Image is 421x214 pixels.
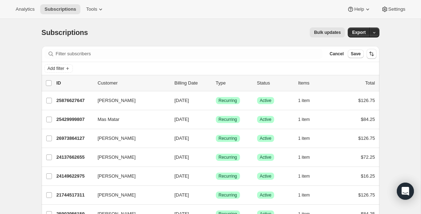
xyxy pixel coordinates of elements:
[327,50,346,58] button: Cancel
[57,116,92,123] p: 25429999807
[94,95,165,106] button: [PERSON_NAME]
[354,6,364,12] span: Help
[175,98,189,103] span: [DATE]
[365,80,375,87] p: Total
[175,136,189,141] span: [DATE]
[42,29,88,36] span: Subscriptions
[361,154,375,160] span: $72.25
[388,6,405,12] span: Settings
[298,80,334,87] div: Items
[98,135,136,142] span: [PERSON_NAME]
[94,189,165,201] button: [PERSON_NAME]
[310,27,345,37] button: Bulk updates
[377,4,410,14] button: Settings
[57,190,375,200] div: 21744517311[PERSON_NAME][DATE]SuccessRecurringSuccessActive1 item$126.75
[11,4,39,14] button: Analytics
[260,136,272,141] span: Active
[57,96,375,106] div: 25876627647[PERSON_NAME][DATE]SuccessRecurringSuccessActive1 item$126.75
[94,133,165,144] button: [PERSON_NAME]
[56,49,323,59] input: Filter subscribers
[397,183,414,200] div: Open Intercom Messenger
[348,50,363,58] button: Save
[298,154,310,160] span: 1 item
[57,97,92,104] p: 25876627647
[298,98,310,103] span: 1 item
[219,192,237,198] span: Recurring
[358,98,375,103] span: $126.75
[216,80,251,87] div: Type
[94,114,165,125] button: Mas Matar
[343,4,375,14] button: Help
[44,64,73,73] button: Add filter
[348,27,370,37] button: Export
[219,136,237,141] span: Recurring
[57,133,375,143] div: 26973864127[PERSON_NAME][DATE]SuccessRecurringSuccessActive1 item$126.75
[44,6,76,12] span: Subscriptions
[298,117,310,122] span: 1 item
[57,154,92,161] p: 24137662655
[175,117,189,122] span: [DATE]
[257,80,293,87] p: Status
[219,154,237,160] span: Recurring
[361,173,375,179] span: $16.25
[94,152,165,163] button: [PERSON_NAME]
[57,114,375,124] div: 25429999807Mas Matar[DATE]SuccessRecurringSuccessActive1 item$84.25
[57,173,92,180] p: 24149622975
[298,114,318,124] button: 1 item
[314,30,341,35] span: Bulk updates
[298,171,318,181] button: 1 item
[57,80,92,87] p: ID
[298,190,318,200] button: 1 item
[57,135,92,142] p: 26973864127
[48,66,64,71] span: Add filter
[86,6,97,12] span: Tools
[330,51,343,57] span: Cancel
[298,152,318,162] button: 1 item
[175,173,189,179] span: [DATE]
[260,117,272,122] span: Active
[98,116,119,123] span: Mas Matar
[361,117,375,122] span: $84.25
[175,80,210,87] p: Billing Date
[57,80,375,87] div: IDCustomerBilling DateTypeStatusItemsTotal
[98,80,169,87] p: Customer
[298,133,318,143] button: 1 item
[219,98,237,103] span: Recurring
[298,136,310,141] span: 1 item
[175,192,189,198] span: [DATE]
[94,170,165,182] button: [PERSON_NAME]
[98,173,136,180] span: [PERSON_NAME]
[57,171,375,181] div: 24149622975[PERSON_NAME][DATE]SuccessRecurringSuccessActive1 item$16.25
[175,154,189,160] span: [DATE]
[351,51,361,57] span: Save
[82,4,108,14] button: Tools
[219,117,237,122] span: Recurring
[298,173,310,179] span: 1 item
[260,173,272,179] span: Active
[16,6,34,12] span: Analytics
[298,192,310,198] span: 1 item
[98,154,136,161] span: [PERSON_NAME]
[358,192,375,198] span: $126.75
[98,97,136,104] span: [PERSON_NAME]
[57,152,375,162] div: 24137662655[PERSON_NAME][DATE]SuccessRecurringSuccessActive1 item$72.25
[260,154,272,160] span: Active
[260,192,272,198] span: Active
[298,96,318,106] button: 1 item
[57,192,92,199] p: 21744517311
[352,30,366,35] span: Export
[260,98,272,103] span: Active
[367,49,377,59] button: Sort the results
[358,136,375,141] span: $126.75
[219,173,237,179] span: Recurring
[98,192,136,199] span: [PERSON_NAME]
[40,4,80,14] button: Subscriptions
